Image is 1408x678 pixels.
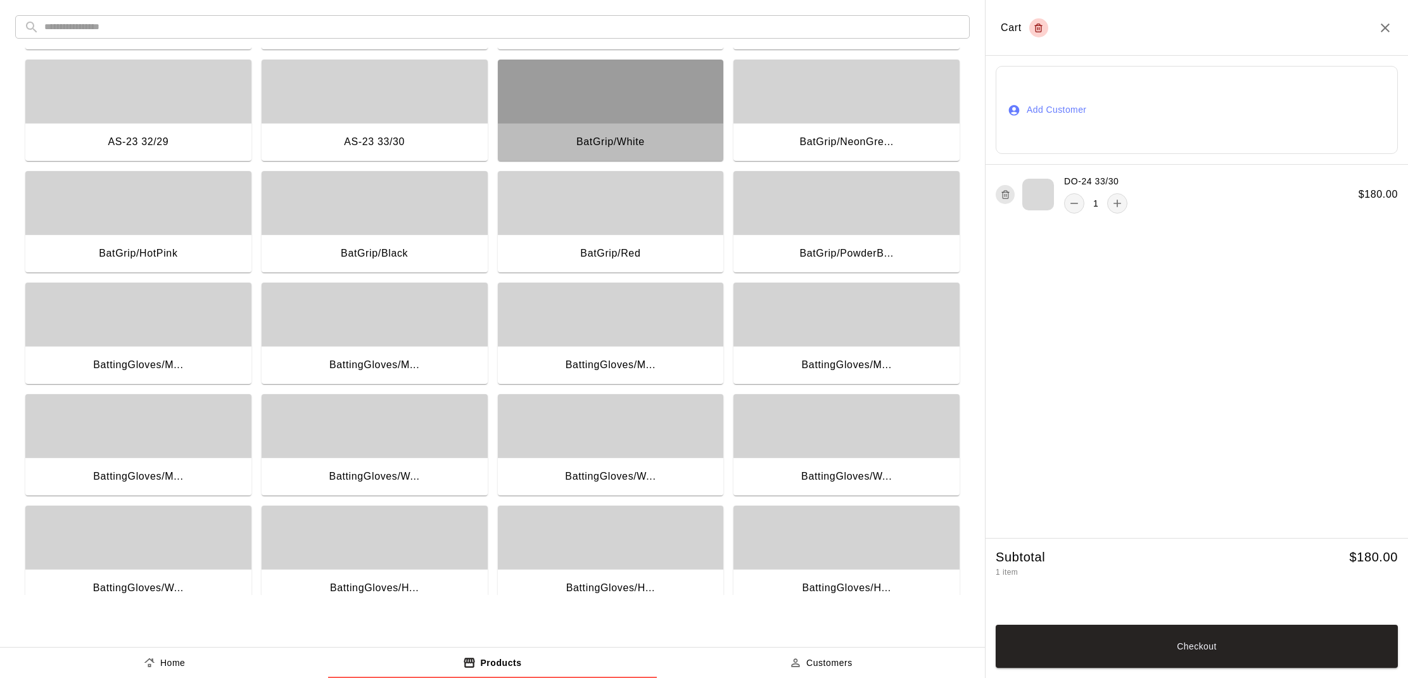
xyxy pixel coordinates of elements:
p: Products [480,656,521,670]
p: 1 [1093,197,1098,210]
div: AS-23 32/29 [108,134,168,150]
button: BattingGloves/H... [498,506,724,610]
button: BattingGloves/M... [498,283,724,387]
p: Home [160,656,186,670]
div: BattingGloves/M... [329,357,419,373]
div: BatGrip/Black [341,245,408,262]
span: 1 item [996,568,1018,577]
button: Empty cart [1029,18,1048,37]
button: Close [1378,20,1393,35]
div: BattingGloves/M... [93,357,183,373]
button: BatGrip/HotPink [25,171,251,275]
div: AS-23 33/30 [344,134,405,150]
div: BattingGloves/W... [329,468,420,485]
div: BattingGloves/H... [802,580,891,596]
div: BatGrip/PowderB... [799,245,893,262]
button: BattingGloves/M... [733,283,960,387]
div: BattingGloves/W... [801,468,892,485]
button: BattingGloves/M... [25,394,251,498]
button: BattingGloves/M... [262,283,488,387]
button: Checkout [996,625,1398,668]
button: BattingGloves/H... [733,506,960,610]
h5: $ 180.00 [1349,549,1398,566]
button: AS-23 32/29 [25,60,251,163]
button: add [1107,193,1127,214]
button: BatGrip/White [498,60,724,163]
button: AS-23 33/30 [262,60,488,163]
button: BatGrip/NeonGre... [733,60,960,163]
div: BatGrip/NeonGre... [799,134,893,150]
div: BattingGloves/H... [566,580,655,596]
button: BattingGloves/M... [25,283,251,387]
div: Cart [1001,18,1048,37]
button: BattingGloves/H... [262,506,488,610]
button: BattingGloves/W... [25,506,251,610]
div: BattingGloves/H... [330,580,419,596]
button: BatGrip/PowderB... [733,171,960,275]
button: BatGrip/Red [498,171,724,275]
div: BattingGloves/M... [566,357,656,373]
p: Customers [806,656,853,670]
div: BatGrip/White [576,134,645,150]
h5: Subtotal [996,549,1045,566]
button: remove [1064,193,1084,214]
div: BattingGloves/M... [93,468,183,485]
button: BattingGloves/W... [262,394,488,498]
div: BattingGloves/W... [93,580,184,596]
div: BattingGloves/W... [565,468,656,485]
button: BattingGloves/W... [733,394,960,498]
div: BattingGloves/M... [802,357,892,373]
button: Add Customer [996,66,1398,154]
div: BatGrip/Red [580,245,640,262]
p: DO-24 33/30 [1064,175,1119,188]
button: BatGrip/Black [262,171,488,275]
div: BatGrip/HotPink [99,245,177,262]
button: BattingGloves/W... [498,394,724,498]
h6: $ 180.00 [1359,186,1398,203]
